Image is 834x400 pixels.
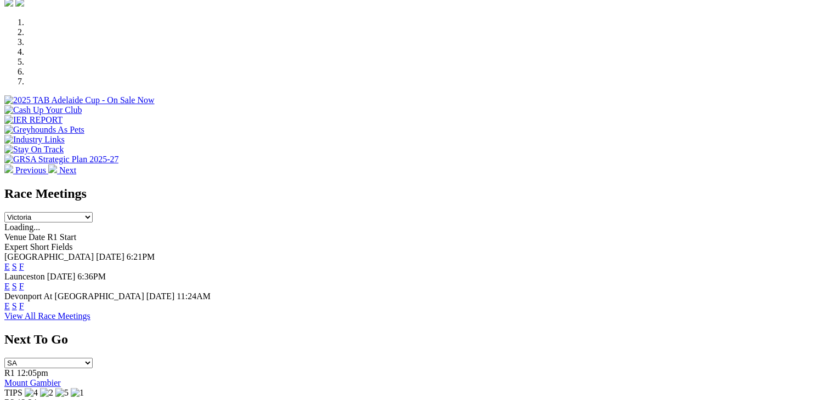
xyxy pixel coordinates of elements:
span: Short [30,242,49,252]
a: View All Race Meetings [4,311,90,321]
img: chevron-right-pager-white.svg [48,164,57,173]
span: 6:36PM [77,272,106,281]
span: [GEOGRAPHIC_DATA] [4,252,94,261]
span: Venue [4,232,26,242]
span: Fields [51,242,72,252]
img: Industry Links [4,135,65,145]
img: Cash Up Your Club [4,105,82,115]
img: Greyhounds As Pets [4,125,84,135]
img: GRSA Strategic Plan 2025-27 [4,155,118,164]
span: Loading... [4,222,40,232]
span: Devonport At [GEOGRAPHIC_DATA] [4,292,144,301]
img: 5 [55,388,69,398]
a: S [12,282,17,291]
span: Date [29,232,45,242]
span: 12:05pm [17,368,48,378]
img: chevron-left-pager-white.svg [4,164,13,173]
span: Previous [15,165,46,175]
span: TIPS [4,388,22,397]
a: E [4,262,10,271]
a: S [12,262,17,271]
span: R1 [4,368,15,378]
a: Next [48,165,76,175]
a: E [4,282,10,291]
a: F [19,262,24,271]
span: 6:21PM [127,252,155,261]
span: Expert [4,242,28,252]
span: R1 Start [47,232,76,242]
a: Mount Gambier [4,378,61,387]
a: F [19,282,24,291]
a: Previous [4,165,48,175]
span: Launceston [4,272,45,281]
span: [DATE] [96,252,124,261]
span: 11:24AM [177,292,211,301]
img: IER REPORT [4,115,63,125]
a: E [4,301,10,311]
img: Stay On Track [4,145,64,155]
span: [DATE] [47,272,76,281]
span: Next [59,165,76,175]
a: S [12,301,17,311]
img: 2 [40,388,53,398]
img: 2025 TAB Adelaide Cup - On Sale Now [4,95,155,105]
span: [DATE] [146,292,175,301]
h2: Race Meetings [4,186,830,201]
h2: Next To Go [4,332,830,347]
a: F [19,301,24,311]
img: 4 [25,388,38,398]
img: 1 [71,388,84,398]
